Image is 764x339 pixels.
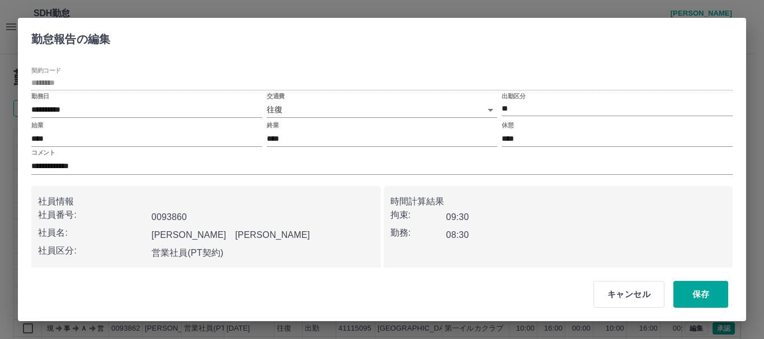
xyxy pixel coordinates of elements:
p: 拘束: [390,208,446,222]
label: 出勤区分 [502,92,525,101]
p: 社員番号: [38,208,147,222]
b: 0093860 [152,212,187,222]
h2: 勤怠報告の編集 [18,18,124,56]
p: 勤務: [390,226,446,240]
label: 休憩 [502,121,513,130]
div: 往復 [267,102,498,118]
label: 契約コード [31,66,61,75]
button: 保存 [673,281,728,308]
label: コメント [31,149,55,157]
b: 08:30 [446,230,469,240]
p: 社員名: [38,226,147,240]
b: [PERSON_NAME] [PERSON_NAME] [152,230,310,240]
p: 社員情報 [38,195,374,208]
label: 交通費 [267,92,285,101]
button: キャンセル [593,281,664,308]
b: 営業社員(PT契約) [152,248,224,257]
b: 09:30 [446,212,469,222]
label: 終業 [267,121,279,130]
label: 勤務日 [31,92,49,101]
p: 社員区分: [38,244,147,257]
p: 時間計算結果 [390,195,727,208]
label: 始業 [31,121,43,130]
